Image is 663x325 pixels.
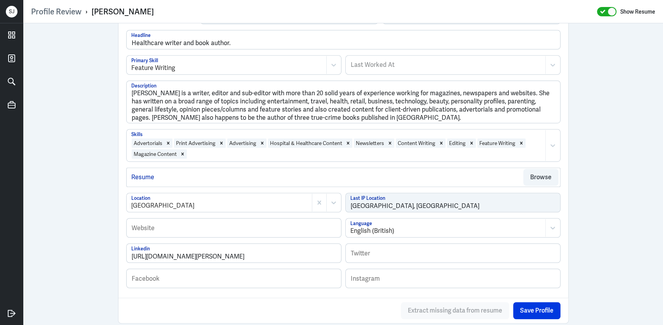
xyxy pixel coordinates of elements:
textarea: [PERSON_NAME] is a writer, editor and sub-editor with more than 20 solid years of experience work... [127,81,560,123]
div: Remove Editing [467,138,476,148]
div: Remove Hospital & Healthcare Content [344,138,352,148]
div: S J [6,6,17,17]
input: Linkedin [127,244,341,262]
input: Last IP Location [346,193,560,212]
input: Instagram [346,269,560,288]
div: Remove Advertorials [164,138,172,148]
input: Website [127,218,341,237]
div: Newsletters [354,138,386,148]
div: Remove Feature Writing [517,138,526,148]
div: Advertising [227,138,258,148]
div: Remove Print Advertising [217,138,226,148]
div: Remove Newsletters [386,138,394,148]
div: AdvertisingRemove Advertising [226,138,267,149]
div: Editing [447,138,467,148]
div: Remove Advertising [258,138,266,148]
button: Browse [523,169,559,186]
div: [PERSON_NAME] [92,7,154,17]
input: Twitter [346,244,560,262]
div: Feature Writing [477,138,517,148]
div: Content Writing [396,138,437,148]
div: Advertorials [132,138,164,148]
button: Extract missing data from resume [401,302,509,319]
div: EditingRemove Editing [446,138,477,149]
div: Remove Magazine Content [178,149,187,159]
div: Magazine Content [132,149,178,159]
div: Remove Content Writing [437,138,445,148]
div: Content WritingRemove Content Writing [395,138,446,149]
input: Facebook [127,269,341,288]
p: › [82,7,92,17]
label: Show Resume [620,7,655,17]
a: Profile Review [31,7,82,17]
div: Feature WritingRemove Feature Writing [477,138,526,149]
div: AdvertorialsRemove Advertorials [131,138,173,149]
div: Print AdvertisingRemove Print Advertising [173,138,226,149]
button: Save Profile [513,302,560,319]
div: Magazine ContentRemove Magazine Content [131,149,188,159]
div: Print Advertising [174,138,217,148]
div: Hospital & Healthcare Content [268,138,344,148]
div: Hospital & Healthcare ContentRemove Hospital & Healthcare Content [267,138,353,149]
input: Headline [127,30,560,49]
div: NewslettersRemove Newsletters [353,138,395,149]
